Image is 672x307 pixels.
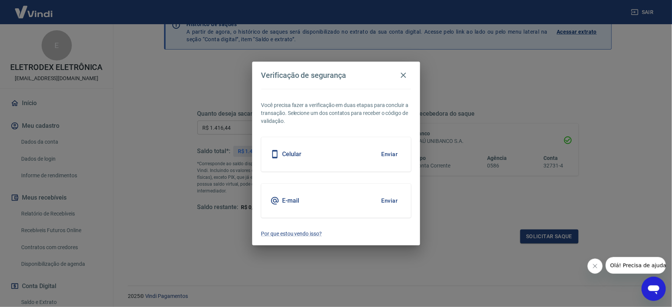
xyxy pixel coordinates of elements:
iframe: Fechar mensagem [588,259,603,274]
iframe: Mensagem da empresa [606,257,666,274]
button: Enviar [377,146,402,162]
h4: Verificação de segurança [261,71,346,80]
h5: E-mail [282,197,300,205]
h5: Celular [282,150,302,158]
button: Enviar [377,193,402,209]
span: Olá! Precisa de ajuda? [5,5,64,11]
a: Por que estou vendo isso? [261,230,411,238]
p: Você precisa fazer a verificação em duas etapas para concluir a transação. Selecione um dos conta... [261,101,411,125]
iframe: Botão para abrir a janela de mensagens [642,277,666,301]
